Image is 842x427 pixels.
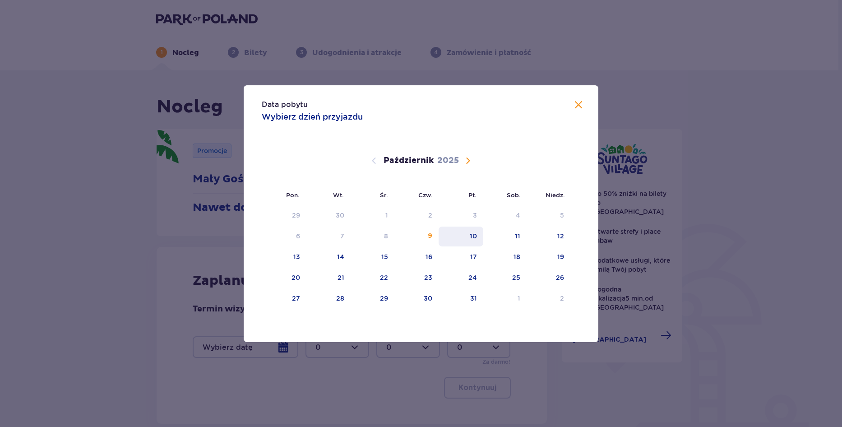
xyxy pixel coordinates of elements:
div: 29 [292,211,300,220]
td: 25 [483,268,527,288]
small: Pt. [468,191,477,199]
td: Data niedostępna. wtorek, 7 października 2025 [306,227,351,246]
div: 29 [380,294,388,303]
div: 8 [384,232,388,241]
div: 13 [293,252,300,261]
div: 22 [380,273,388,282]
td: 20 [262,268,306,288]
small: Śr. [380,191,388,199]
div: 1 [385,211,388,220]
div: 12 [557,232,564,241]
td: Data niedostępna. wtorek, 30 września 2025 [306,206,351,226]
td: 30 [394,289,439,309]
td: Data niedostępna. piątek, 3 października 2025 [439,206,483,226]
td: 29 [351,289,394,309]
td: 11 [483,227,527,246]
small: Wt. [333,191,344,199]
div: 10 [470,232,477,241]
div: 6 [296,232,300,241]
td: 12 [527,227,570,246]
div: 28 [336,294,344,303]
td: 27 [262,289,306,309]
td: 22 [351,268,394,288]
td: 15 [351,247,394,267]
td: 13 [262,247,306,267]
div: 31 [470,294,477,303]
td: 14 [306,247,351,267]
small: Pon. [286,191,300,199]
div: 21 [338,273,344,282]
button: Poprzedni miesiąc [369,155,379,166]
td: Data niedostępna. czwartek, 2 października 2025 [394,206,439,226]
div: 20 [291,273,300,282]
div: 30 [424,294,432,303]
small: Niedz. [546,191,565,199]
td: 10 [439,227,483,246]
td: Data niedostępna. niedziela, 5 października 2025 [527,206,570,226]
td: 18 [483,247,527,267]
p: Data pobytu [262,100,308,110]
td: 1 [483,289,527,309]
div: 30 [336,211,344,220]
td: 28 [306,289,351,309]
p: Wybierz dzień przyjazdu [262,111,363,122]
td: Data niedostępna. środa, 1 października 2025 [351,206,394,226]
td: Data niedostępna. sobota, 4 października 2025 [483,206,527,226]
td: 26 [527,268,570,288]
td: 2 [527,289,570,309]
td: 23 [394,268,439,288]
div: 3 [473,211,477,220]
td: Data niedostępna. poniedziałek, 6 października 2025 [262,227,306,246]
small: Sob. [507,191,521,199]
div: 25 [512,273,520,282]
p: Październik [384,155,434,166]
div: 2 [560,294,564,303]
td: Data niedostępna. poniedziałek, 29 września 2025 [262,206,306,226]
div: 26 [556,273,564,282]
div: 27 [292,294,300,303]
div: 18 [514,252,520,261]
div: 24 [468,273,477,282]
div: 4 [516,211,520,220]
small: Czw. [418,191,432,199]
td: 21 [306,268,351,288]
div: 2 [428,211,432,220]
div: 14 [337,252,344,261]
td: 24 [439,268,483,288]
td: 16 [394,247,439,267]
button: Następny miesiąc [463,155,473,166]
td: 31 [439,289,483,309]
td: 9 [394,227,439,246]
td: 19 [527,247,570,267]
td: 17 [439,247,483,267]
div: 15 [381,252,388,261]
td: Data niedostępna. środa, 8 października 2025 [351,227,394,246]
div: 17 [470,252,477,261]
div: 16 [426,252,432,261]
div: 7 [340,232,344,241]
div: 5 [560,211,564,220]
div: 11 [515,232,520,241]
div: 9 [428,232,432,241]
div: 23 [424,273,432,282]
div: 19 [557,252,564,261]
p: 2025 [437,155,459,166]
button: Zamknij [573,100,584,111]
div: 1 [518,294,520,303]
